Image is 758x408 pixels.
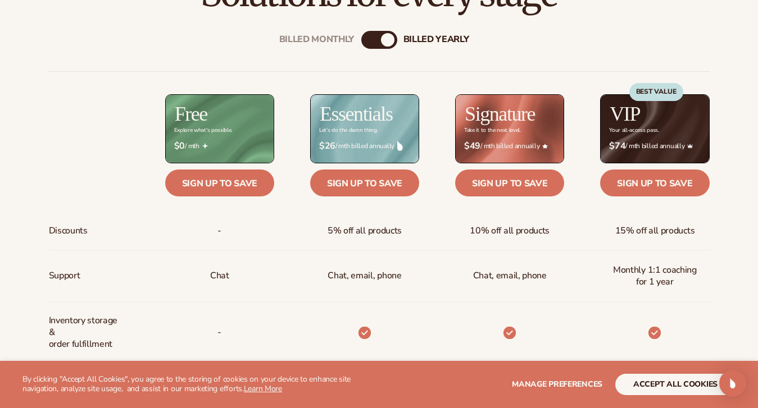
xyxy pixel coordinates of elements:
img: free_bg.png [166,95,274,163]
span: - [217,221,221,241]
a: Sign up to save [165,169,274,196]
a: Sign up to save [600,169,709,196]
img: Essentials_BG_9050f826-5aa9-47d9-a362-757b82c62641.jpg [311,95,419,163]
span: 5% off all products [328,221,402,241]
span: Manage preferences [512,379,602,389]
a: Learn More [244,383,282,394]
a: Sign up to save [455,169,564,196]
span: / mth [174,141,265,152]
span: / mth billed annually [609,141,700,152]
span: / mth billed annually [464,141,555,152]
div: Explore what's possible. [174,127,232,134]
p: - [217,322,221,343]
span: Discounts [49,221,88,241]
span: Chat, email, phone [473,265,547,286]
img: VIP_BG_199964bd-3653-43bc-8a67-789d2d7717b9.jpg [601,95,709,163]
img: Free_Icon_bb6e7c7e-73f8-44bd-8ed0-223ea0fc522e.png [202,143,208,149]
img: Star_6.png [542,144,548,149]
h2: Essentials [320,104,393,124]
p: By clicking "Accept All Cookies", you agree to the storing of cookies on your device to enhance s... [22,375,374,394]
p: Chat [210,265,229,286]
a: Sign up to save [310,169,419,196]
img: Crown_2d87c031-1b5a-4345-8312-a4356ddcde98.png [687,143,693,149]
button: Manage preferences [512,374,602,395]
div: Open Intercom Messenger [719,370,746,397]
h2: Free [175,104,207,124]
span: 10% off all products [470,221,550,241]
img: drop.png [397,141,403,151]
strong: $74 [609,141,625,152]
span: 15% off all products [615,221,695,241]
span: / mth billed annually [319,141,410,152]
div: billed Yearly [403,34,469,45]
img: Signature_BG_eeb718c8-65ac-49e3-a4e5-327c6aa73146.jpg [456,95,564,163]
button: accept all cookies [615,374,736,395]
h2: Signature [465,104,535,124]
span: Inventory storage & order fulfillment [49,310,124,354]
span: Monthly 1:1 coaching for 1 year [609,260,700,292]
strong: $0 [174,141,185,152]
div: Take it to the next level. [464,127,521,134]
div: BEST VALUE [629,83,683,101]
strong: $26 [319,141,335,152]
div: Let’s do the damn thing. [319,127,378,134]
strong: $49 [464,141,480,152]
p: Chat, email, phone [328,265,401,286]
h2: VIP [610,104,640,124]
div: Your all-access pass. [609,127,659,134]
div: Billed Monthly [279,34,355,45]
span: Support [49,265,80,286]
